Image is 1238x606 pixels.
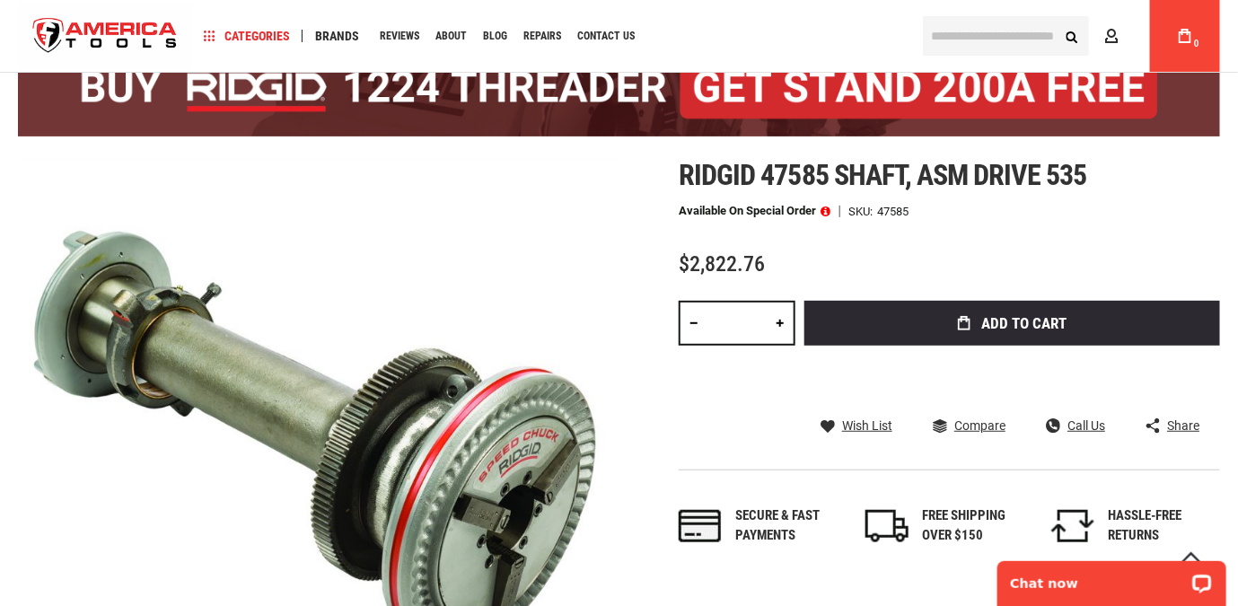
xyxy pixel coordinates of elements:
a: Reviews [372,24,427,48]
img: America Tools [18,3,192,70]
span: Wish List [842,419,892,432]
p: Available on Special Order [679,205,830,217]
a: Brands [307,24,367,48]
img: BOGO: Buy the RIDGID® 1224 Threader (26092), get the 92467 200A Stand FREE! [18,40,1220,136]
button: Search [1055,19,1089,53]
a: Compare [933,417,1005,434]
span: Add to Cart [982,316,1067,331]
span: Brands [315,30,359,42]
img: payments [679,510,722,542]
span: Contact Us [577,31,635,41]
a: Blog [475,24,515,48]
iframe: Secure express checkout frame [801,351,1224,403]
a: Repairs [515,24,569,48]
a: Call Us [1046,417,1105,434]
button: Add to Cart [804,301,1220,346]
span: Compare [954,419,1005,432]
a: Wish List [821,417,892,434]
span: Reviews [380,31,419,41]
strong: SKU [848,206,877,217]
div: Secure & fast payments [735,506,847,545]
a: Contact Us [569,24,643,48]
img: shipping [865,510,909,542]
span: Categories [204,30,290,42]
a: Categories [196,24,298,48]
span: $2,822.76 [679,251,765,277]
div: FREE SHIPPING OVER $150 [922,506,1034,545]
span: Share [1167,419,1199,432]
div: HASSLE-FREE RETURNS [1108,506,1220,545]
span: About [435,31,467,41]
span: Ridgid 47585 shaft, asm drive 535 [679,158,1086,192]
span: Repairs [523,31,561,41]
div: 47585 [877,206,909,217]
a: About [427,24,475,48]
span: Call Us [1067,419,1105,432]
img: returns [1051,510,1094,542]
span: Blog [483,31,507,41]
iframe: LiveChat chat widget [986,549,1238,606]
span: 0 [1194,39,1199,48]
a: store logo [18,3,192,70]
